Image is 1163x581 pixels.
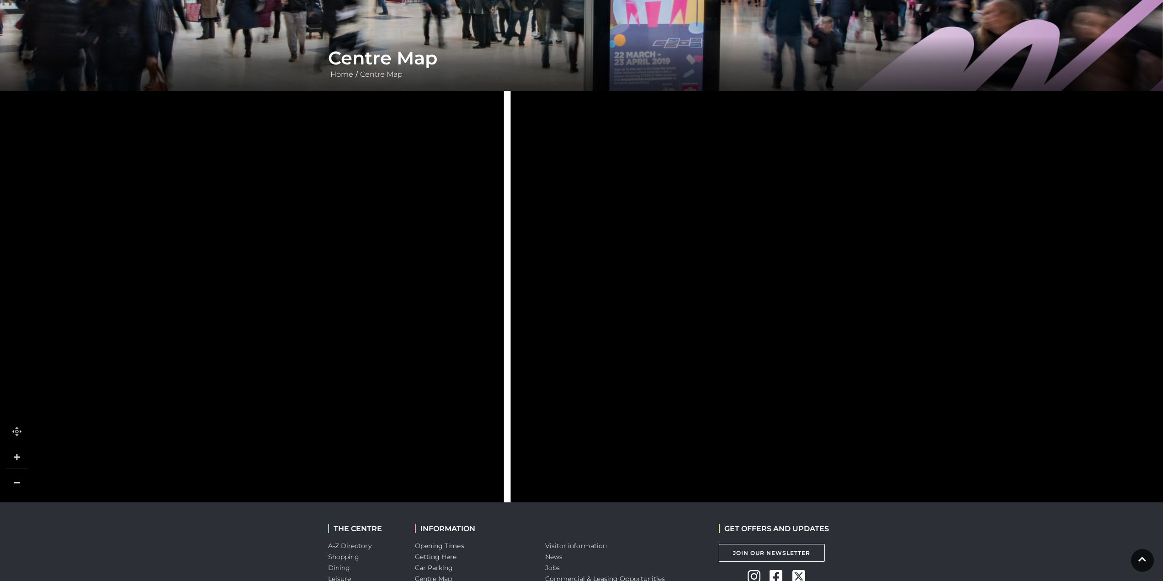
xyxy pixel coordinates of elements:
[719,524,829,533] h2: GET OFFERS AND UPDATES
[415,564,453,572] a: Car Parking
[358,70,405,79] a: Centre Map
[328,70,356,79] a: Home
[415,524,531,533] h2: INFORMATION
[719,544,825,562] a: Join Our Newsletter
[545,564,560,572] a: Jobs
[328,553,360,561] a: Shopping
[545,542,607,550] a: Visitor information
[321,47,842,80] div: /
[328,564,350,572] a: Dining
[415,553,457,561] a: Getting Here
[415,542,464,550] a: Opening Times
[545,553,563,561] a: News
[328,524,401,533] h2: THE CENTRE
[328,47,835,69] h1: Centre Map
[328,542,372,550] a: A-Z Directory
